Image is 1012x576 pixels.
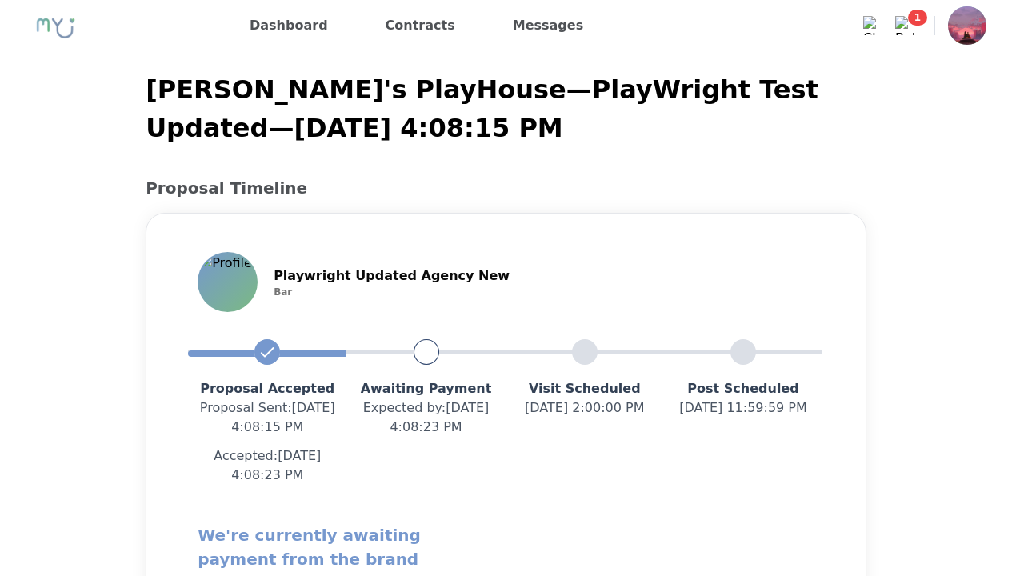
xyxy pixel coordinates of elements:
p: Expected by : [DATE] 4:08:23 PM [346,398,505,437]
p: Accepted: [DATE] 4:08:23 PM [188,446,346,485]
a: Messages [506,13,590,38]
img: Profile [948,6,986,45]
p: [PERSON_NAME]'s PlayHouse — PlayWright Test Updated — [DATE] 4:08:15 PM [146,70,866,147]
span: 1 [908,10,927,26]
p: [DATE] 2:00:00 PM [506,398,664,418]
a: Contracts [379,13,462,38]
p: Playwright Updated Agency New [274,266,510,286]
h2: We're currently awaiting payment from the brand [198,523,499,571]
p: Post Scheduled [664,379,822,398]
a: Dashboard [243,13,334,38]
img: Bell [895,16,914,35]
h2: Proposal Timeline [146,176,866,200]
img: Profile [199,254,256,310]
p: Visit Scheduled [506,379,664,398]
p: Awaiting Payment [346,379,505,398]
p: Proposal Accepted [188,379,346,398]
p: Bar [274,286,510,298]
p: [DATE] 11:59:59 PM [664,398,822,418]
p: Proposal Sent : [DATE] 4:08:15 PM [188,398,346,437]
img: Chat [863,16,882,35]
